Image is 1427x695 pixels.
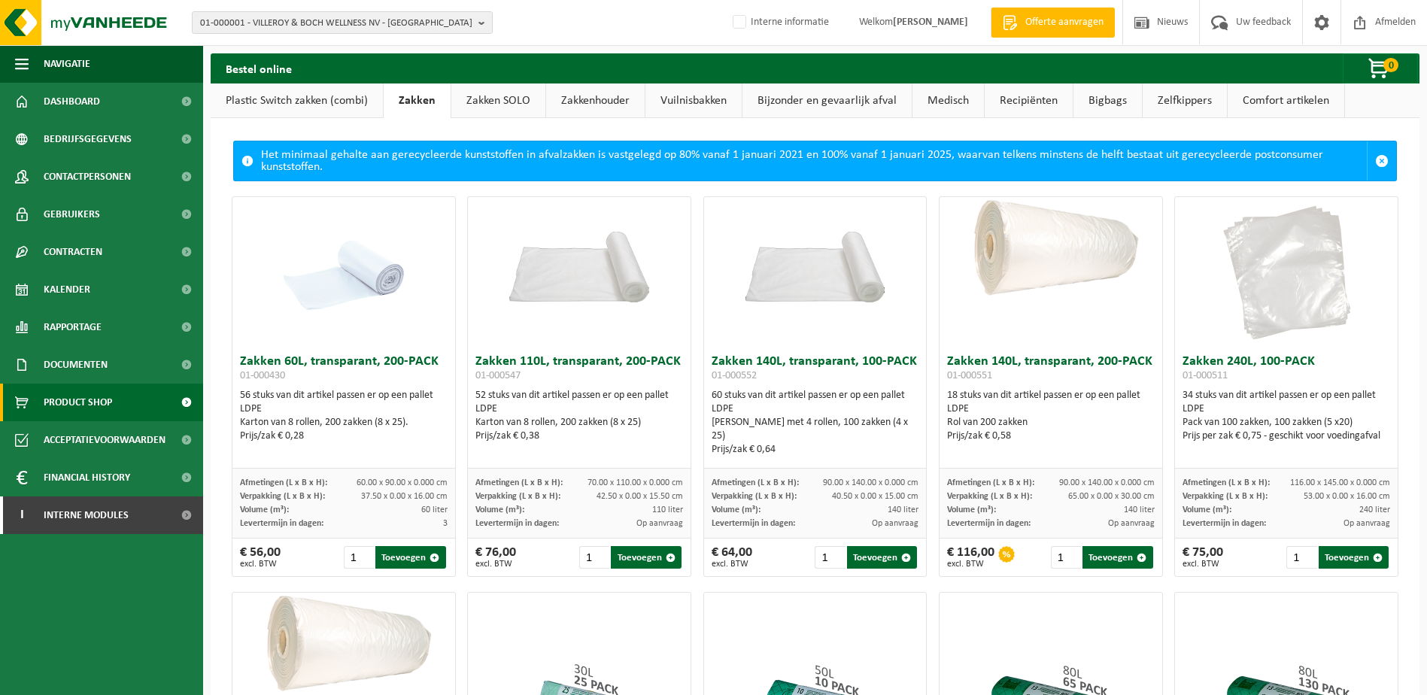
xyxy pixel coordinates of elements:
a: Plastic Switch zakken (combi) [211,83,383,118]
span: 01-000001 - VILLEROY & BOCH WELLNESS NV - [GEOGRAPHIC_DATA] [200,12,472,35]
span: 70.00 x 110.00 x 0.000 cm [587,478,683,487]
span: excl. BTW [475,560,516,569]
a: Zakken [384,83,451,118]
span: 01-000547 [475,370,521,381]
span: Verpakking (L x B x H): [1183,492,1268,501]
div: 60 stuks van dit artikel passen er op een pallet [712,389,919,457]
a: Vuilnisbakken [645,83,742,118]
input: 1 [1051,546,1081,569]
div: Rol van 200 zakken [947,416,1155,429]
input: 1 [344,546,374,569]
div: LDPE [475,402,683,416]
div: LDPE [1183,402,1390,416]
div: Prijs/zak € 0,58 [947,429,1155,443]
span: excl. BTW [947,560,994,569]
span: Kalender [44,271,90,308]
span: Interne modules [44,496,129,534]
h2: Bestel online [211,53,307,83]
span: Verpakking (L x B x H): [947,492,1032,501]
div: 52 stuks van dit artikel passen er op een pallet [475,389,683,443]
span: 60 liter [421,505,448,514]
span: 3 [443,519,448,528]
span: Afmetingen (L x B x H): [1183,478,1270,487]
span: Documenten [44,346,108,384]
span: Volume (m³): [947,505,996,514]
span: Afmetingen (L x B x H): [947,478,1034,487]
button: Toevoegen [1082,546,1152,569]
span: Verpakking (L x B x H): [712,492,797,501]
img: 01-000552 [704,197,927,308]
span: Financial History [44,459,130,496]
button: Toevoegen [375,546,445,569]
span: Dashboard [44,83,100,120]
a: Comfort artikelen [1228,83,1344,118]
span: Gebruikers [44,196,100,233]
div: 56 stuks van dit artikel passen er op een pallet [240,389,448,443]
div: LDPE [712,402,919,416]
span: 42.50 x 0.00 x 15.50 cm [597,492,683,501]
input: 1 [579,546,609,569]
span: 116.00 x 145.00 x 0.000 cm [1290,478,1390,487]
div: 18 stuks van dit artikel passen er op een pallet [947,389,1155,443]
button: Toevoegen [847,546,917,569]
div: € 56,00 [240,546,281,569]
div: Karton van 8 rollen, 200 zakken (8 x 25). [240,416,448,429]
div: LDPE [947,402,1155,416]
div: [PERSON_NAME] met 4 rollen, 100 zakken (4 x 25) [712,416,919,443]
a: Zakken SOLO [451,83,545,118]
button: 01-000001 - VILLEROY & BOCH WELLNESS NV - [GEOGRAPHIC_DATA] [192,11,493,34]
div: € 76,00 [475,546,516,569]
img: 01-000547 [468,197,691,308]
div: Prijs/zak € 0,38 [475,429,683,443]
span: 01-000552 [712,370,757,381]
strong: [PERSON_NAME] [893,17,968,28]
span: Bedrijfsgegevens [44,120,132,158]
div: Karton van 8 rollen, 200 zakken (8 x 25) [475,416,683,429]
span: Afmetingen (L x B x H): [240,478,327,487]
span: Product Shop [44,384,112,421]
span: 01-000551 [947,370,992,381]
span: Verpakking (L x B x H): [475,492,560,501]
span: Verpakking (L x B x H): [240,492,325,501]
h3: Zakken 110L, transparant, 200-PACK [475,355,683,385]
span: 90.00 x 140.00 x 0.000 cm [1059,478,1155,487]
button: 0 [1343,53,1418,83]
h3: Zakken 60L, transparant, 200-PACK [240,355,448,385]
span: Levertermijn in dagen: [240,519,323,528]
span: 110 liter [652,505,683,514]
span: Volume (m³): [475,505,524,514]
span: 40.50 x 0.00 x 15.00 cm [832,492,918,501]
span: Levertermijn in dagen: [1183,519,1266,528]
div: LDPE [240,402,448,416]
div: Het minimaal gehalte aan gerecycleerde kunststoffen in afvalzakken is vastgelegd op 80% vanaf 1 j... [261,141,1367,181]
span: Rapportage [44,308,102,346]
span: Volume (m³): [1183,505,1231,514]
a: Offerte aanvragen [991,8,1115,38]
span: Op aanvraag [1108,519,1155,528]
div: € 64,00 [712,546,752,569]
span: Op aanvraag [636,519,683,528]
h3: Zakken 140L, transparant, 100-PACK [712,355,919,385]
span: excl. BTW [240,560,281,569]
span: Offerte aanvragen [1022,15,1107,30]
span: 60.00 x 90.00 x 0.000 cm [357,478,448,487]
span: 01-000430 [240,370,285,381]
span: Navigatie [44,45,90,83]
h3: Zakken 240L, 100-PACK [1183,355,1390,385]
span: Contracten [44,233,102,271]
a: Zelfkippers [1143,83,1227,118]
input: 1 [1286,546,1316,569]
label: Interne informatie [730,11,829,34]
span: excl. BTW [712,560,752,569]
a: Bijzonder en gevaarlijk afval [742,83,912,118]
div: 34 stuks van dit artikel passen er op een pallet [1183,389,1390,443]
span: 53.00 x 0.00 x 16.00 cm [1304,492,1390,501]
h3: Zakken 140L, transparant, 200-PACK [947,355,1155,385]
span: Op aanvraag [1344,519,1390,528]
a: Recipiënten [985,83,1073,118]
span: Op aanvraag [872,519,918,528]
img: 01-000511 [1211,197,1362,347]
span: 240 liter [1359,505,1390,514]
span: I [15,496,29,534]
span: 90.00 x 140.00 x 0.000 cm [823,478,918,487]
